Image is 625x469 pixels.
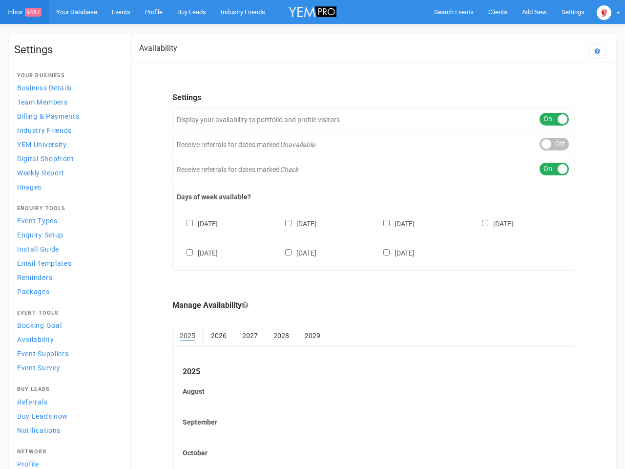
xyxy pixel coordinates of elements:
h4: Event Tools [17,310,119,316]
legend: Settings [172,92,575,104]
a: Images [14,180,122,193]
a: 2025 [172,326,203,346]
h4: Buy Leads [17,386,119,392]
a: Reminders [14,271,122,284]
em: Check [280,166,298,173]
span: Reminders [17,274,52,281]
span: Business Details [17,84,72,92]
label: [DATE] [472,218,513,229]
a: Referrals [14,395,122,408]
span: Email Templates [17,259,72,267]
span: Weekly Report [17,169,64,177]
span: Install Guide [17,245,59,253]
a: Booking Goal [14,319,122,332]
a: 2027 [235,326,265,345]
a: Business Details [14,81,122,94]
label: [DATE] [374,247,415,258]
a: Weekly Report [14,166,122,179]
label: [DATE] [275,218,316,229]
a: YEM University [14,138,122,151]
a: Enquiry Setup [14,228,122,241]
span: Notifications [17,426,61,434]
span: YEM University [17,141,67,149]
input: [DATE] [187,249,193,256]
span: Add New [522,8,547,16]
label: [DATE] [177,218,218,229]
a: 2026 [204,326,234,345]
legend: 2025 [183,366,565,378]
label: [DATE] [275,247,316,258]
a: Event Suppliers [14,347,122,360]
legend: Manage Availability [172,300,575,311]
a: Billing & Payments [14,109,122,123]
span: Team Members [17,98,67,106]
a: Notifications [14,424,122,437]
label: [DATE] [177,247,218,258]
h4: Network [17,449,119,455]
span: Digital Shopfront [17,155,74,163]
span: Event Suppliers [17,350,69,358]
a: Industry Friends [14,124,122,137]
span: Availability [17,336,54,343]
span: 9467 [25,8,42,17]
label: October [183,448,565,458]
span: Enquiry Setup [17,231,63,239]
input: [DATE] [285,220,292,226]
div: Receive referrals for dates marked [172,133,575,155]
label: Days of week available? [177,192,571,202]
a: Digital Shopfront [14,152,122,165]
span: Clients [488,8,507,16]
input: [DATE] [285,249,292,256]
a: Install Guide [14,242,122,256]
a: Packages [14,285,122,298]
div: Display your availability to portfolio and profile visitors [172,108,575,130]
input: [DATE] [383,249,390,256]
a: 2028 [266,326,296,345]
a: Event Survey [14,361,122,374]
span: Event Types [17,217,58,225]
span: Images [17,183,42,191]
div: Receive referrals for dates marked [172,158,575,180]
h2: Availability [139,44,177,53]
h1: Settings [14,44,122,56]
a: 2029 [297,326,328,345]
span: Event Survey [17,364,60,372]
span: Search Events [434,8,474,16]
h4: Enquiry Tools [17,206,119,212]
input: [DATE] [482,220,488,226]
a: Team Members [14,95,122,108]
span: Packages [17,288,50,296]
img: open-uri20250107-2-1pbi2ie [597,5,611,20]
label: September [183,417,565,427]
a: Buy Leads now [14,409,122,423]
a: Email Templates [14,256,122,270]
input: [DATE] [187,220,193,226]
span: Billing & Payments [17,112,80,120]
label: August [183,386,565,396]
h4: Your Business [17,73,119,79]
em: Unavailable [280,141,315,149]
a: Availability [14,333,122,346]
a: Event Types [14,214,122,227]
input: [DATE] [383,220,390,226]
span: Booking Goal [17,321,62,329]
label: [DATE] [374,218,415,229]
